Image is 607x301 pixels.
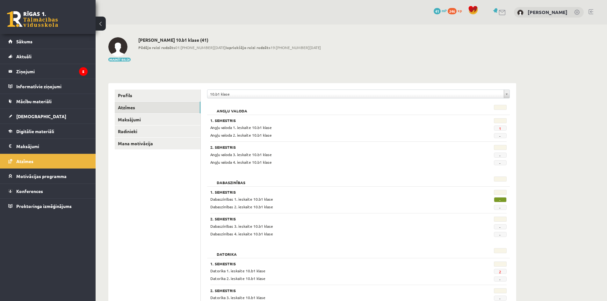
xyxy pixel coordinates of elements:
[8,184,88,198] a: Konferences
[210,295,265,300] span: Datorika 3. ieskaite 10.b1 klase
[528,9,567,15] a: [PERSON_NAME]
[210,276,265,281] span: Datorika 2. ieskaite 10.b1 klase
[8,79,88,94] a: Informatīvie ziņojumi
[210,248,243,254] h2: Datorika
[8,169,88,183] a: Motivācijas programma
[494,276,507,282] span: -
[8,199,88,213] a: Proktoringa izmēģinājums
[16,139,88,154] legend: Maksājumi
[79,67,88,76] i: 5
[108,58,131,61] button: Mainīt bildi
[494,160,507,165] span: -
[7,11,58,27] a: Rīgas 1. Tālmācības vidusskola
[210,217,456,221] h3: 2. Semestris
[16,39,33,44] span: Sākums
[16,64,88,79] legend: Ziņojumi
[434,8,447,13] a: 41 mP
[448,8,457,14] span: 246
[115,125,200,137] a: Radinieki
[210,105,254,111] h2: Angļu valoda
[517,10,524,16] img: Maksims Cibuļskis
[434,8,441,14] span: 41
[499,269,501,274] a: 2
[494,232,507,237] span: -
[207,90,509,98] a: 10.b1 klase
[115,138,200,149] a: Mana motivācija
[210,231,273,236] span: Dabaszinības 4. ieskaite 10.b1 klase
[494,205,507,210] span: -
[210,133,272,138] span: Angļu valoda 2. ieskaite 10.b1 klase
[8,64,88,79] a: Ziņojumi5
[138,45,321,50] span: 01:[PHONE_NUMBER][DATE] 19:[PHONE_NUMBER][DATE]
[16,128,54,134] span: Digitālie materiāli
[210,176,252,183] h2: Dabaszinības
[138,37,321,43] h2: [PERSON_NAME] 10.b1 klase (41)
[210,197,273,202] span: Dabaszinības 1. ieskaite 10.b1 klase
[210,224,273,229] span: Dabaszinības 3. ieskaite 10.b1 klase
[210,118,456,123] h3: 1. Semestris
[210,90,501,98] span: 10.b1 klase
[16,98,52,104] span: Mācību materiāli
[499,126,501,131] a: 1
[210,262,456,266] h3: 1. Semestris
[226,45,271,50] b: Iepriekšējo reizi redzēts
[494,153,507,158] span: -
[210,145,456,149] h3: 2. Semestris
[115,90,200,101] a: Profils
[8,49,88,64] a: Aktuāli
[115,114,200,125] a: Maksājumi
[210,204,273,209] span: Dabaszinības 2. ieskaite 10.b1 klase
[210,160,272,165] span: Angļu valoda 4. ieskaite 10.b1 klase
[210,190,456,194] h3: 1. Semestris
[494,224,507,229] span: -
[8,124,88,139] a: Digitālie materiāli
[16,173,67,179] span: Motivācijas programma
[8,154,88,168] a: Atzīmes
[458,8,462,13] span: xp
[8,94,88,109] a: Mācību materiāli
[16,158,33,164] span: Atzīmes
[115,102,200,113] a: Atzīmes
[210,125,272,130] span: Angļu valoda 1. ieskaite 10.b1 klase
[448,8,465,13] a: 246 xp
[8,34,88,49] a: Sākums
[494,197,507,202] span: -
[210,268,265,273] span: Datorika 1. ieskaite 10.b1 klase
[210,288,456,293] h3: 2. Semestris
[16,113,66,119] span: [DEMOGRAPHIC_DATA]
[494,296,507,301] span: -
[16,203,72,209] span: Proktoringa izmēģinājums
[8,109,88,124] a: [DEMOGRAPHIC_DATA]
[16,188,43,194] span: Konferences
[108,37,127,56] img: Maksims Cibuļskis
[16,79,88,94] legend: Informatīvie ziņojumi
[494,133,507,138] span: -
[442,8,447,13] span: mP
[8,139,88,154] a: Maksājumi
[138,45,175,50] b: Pēdējo reizi redzēts
[210,152,272,157] span: Angļu valoda 3. ieskaite 10.b1 klase
[16,54,32,59] span: Aktuāli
